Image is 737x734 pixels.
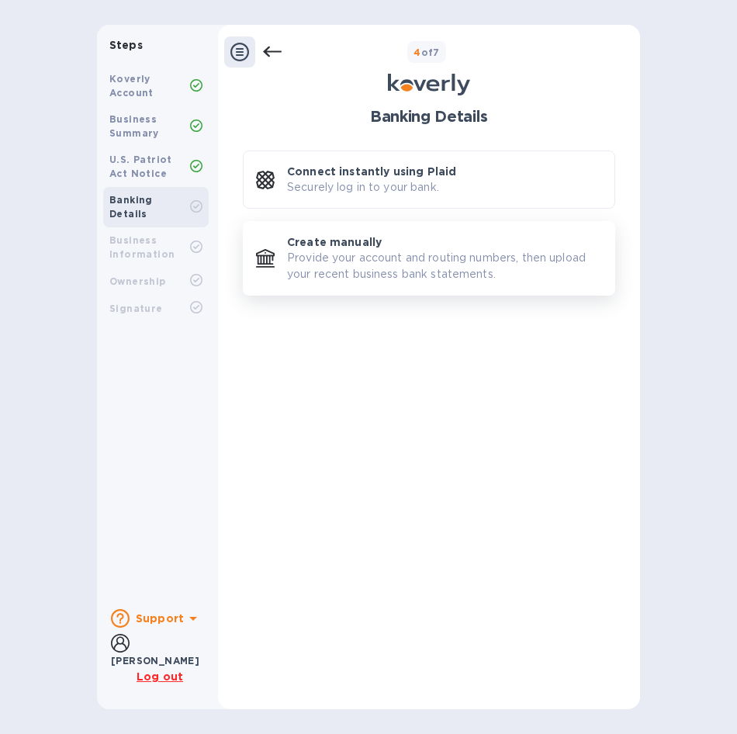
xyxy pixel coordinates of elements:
button: Connect instantly using PlaidSecurely log in to your bank. [243,151,615,209]
b: U.S. Patriot Act Notice [109,154,172,179]
b: Steps [109,39,143,51]
p: Connect instantly using Plaid [287,164,456,179]
p: Create manually [287,234,382,250]
p: Provide your account and routing numbers, then upload your recent business bank statements. [287,250,602,282]
b: Signature [109,303,163,314]
span: 4 [413,47,420,58]
button: Create manuallyProvide your account and routing numbers, then upload your recent business bank st... [243,221,615,296]
b: Ownership [109,275,166,287]
b: [PERSON_NAME] [111,655,199,666]
u: Log out [137,670,183,683]
b: Koverly Account [109,73,154,99]
b: Business Summary [109,113,159,139]
b: Banking Details [109,194,153,220]
b: Support [136,612,184,625]
b: of 7 [413,47,440,58]
h1: Banking Details [243,108,615,126]
b: Business Information [109,234,175,260]
p: Securely log in to your bank. [287,179,439,196]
